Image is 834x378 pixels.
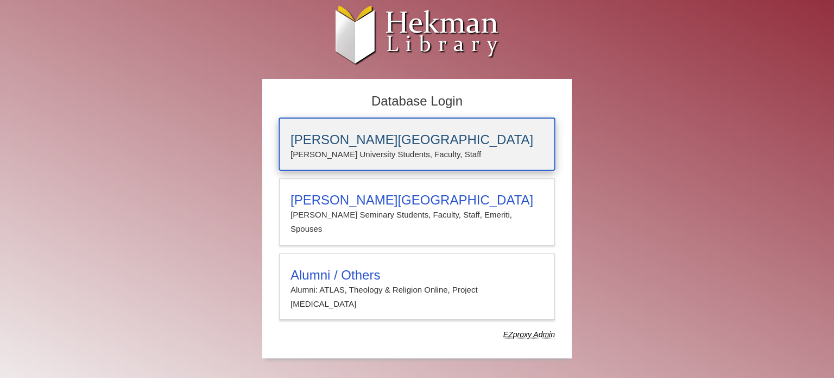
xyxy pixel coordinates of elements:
p: [PERSON_NAME] Seminary Students, Faculty, Staff, Emeriti, Spouses [290,208,544,237]
h3: Alumni / Others [290,268,544,283]
h3: [PERSON_NAME][GEOGRAPHIC_DATA] [290,132,544,147]
a: [PERSON_NAME][GEOGRAPHIC_DATA][PERSON_NAME] University Students, Faculty, Staff [279,118,555,170]
dfn: Use Alumni login [503,330,555,339]
p: Alumni: ATLAS, Theology & Religion Online, Project [MEDICAL_DATA] [290,283,544,312]
h3: [PERSON_NAME][GEOGRAPHIC_DATA] [290,193,544,208]
summary: Alumni / OthersAlumni: ATLAS, Theology & Religion Online, Project [MEDICAL_DATA] [290,268,544,312]
p: [PERSON_NAME] University Students, Faculty, Staff [290,147,544,162]
h2: Database Login [274,90,560,113]
a: [PERSON_NAME][GEOGRAPHIC_DATA][PERSON_NAME] Seminary Students, Faculty, Staff, Emeriti, Spouses [279,178,555,245]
